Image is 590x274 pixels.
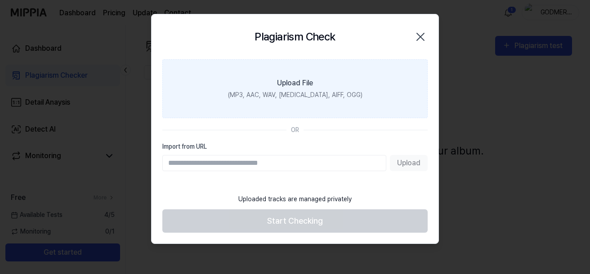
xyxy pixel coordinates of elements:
[255,29,335,45] h2: Plagiarism Check
[277,78,313,88] div: Upload File
[162,142,428,151] label: Import from URL
[233,189,357,209] div: Uploaded tracks are managed privately
[291,125,299,135] div: OR
[228,90,362,100] div: (MP3, AAC, WAV, [MEDICAL_DATA], AIFF, OGG)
